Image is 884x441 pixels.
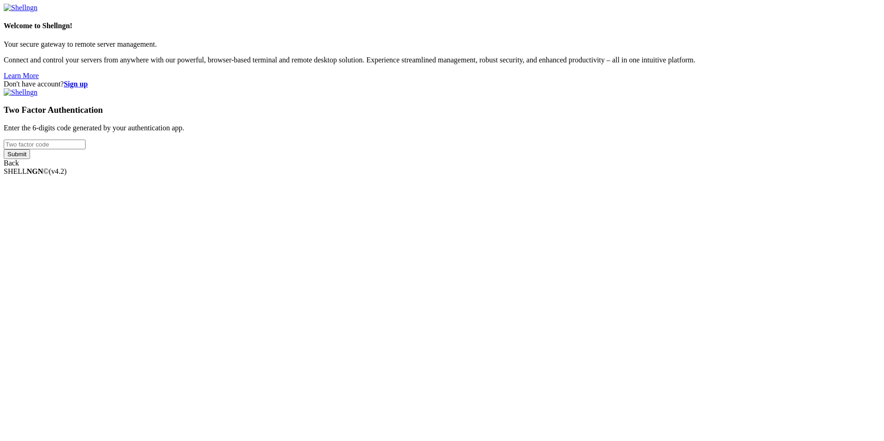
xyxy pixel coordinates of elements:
a: Back [4,159,19,167]
p: Connect and control your servers from anywhere with our powerful, browser-based terminal and remo... [4,56,880,64]
p: Your secure gateway to remote server management. [4,40,880,49]
input: Two factor code [4,140,86,149]
img: Shellngn [4,4,37,12]
p: Enter the 6-digits code generated by your authentication app. [4,124,880,132]
span: SHELL © [4,167,67,175]
a: Learn More [4,72,39,80]
span: 4.2.0 [49,167,67,175]
h3: Two Factor Authentication [4,105,880,115]
b: NGN [27,167,43,175]
h4: Welcome to Shellngn! [4,22,880,30]
a: Sign up [64,80,88,88]
div: Don't have account? [4,80,880,88]
img: Shellngn [4,88,37,97]
input: Submit [4,149,30,159]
